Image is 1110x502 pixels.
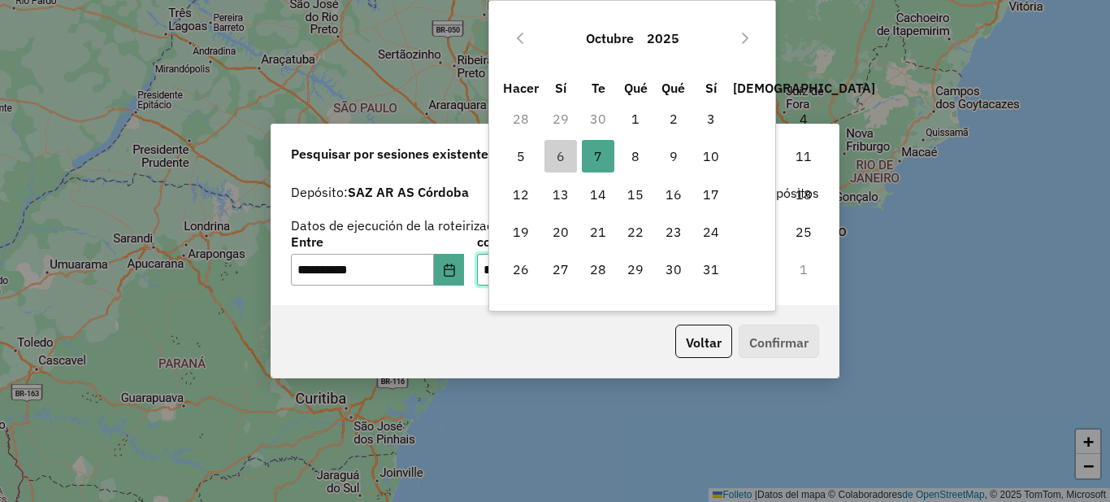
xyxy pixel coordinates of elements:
[542,213,579,251] td: 20
[501,100,541,138] td: 28
[730,176,877,213] td: 18
[655,213,692,251] td: 23
[617,176,654,213] td: 15
[692,251,730,288] td: 31
[586,30,634,46] font: Octubre
[501,176,541,213] td: 12
[291,217,515,234] font: Datos de ejecución de la roteirización:
[655,138,692,175] td: 9
[592,80,605,96] font: Te
[617,100,654,138] td: 1
[730,100,877,138] td: 4
[579,251,617,288] td: 28
[670,111,678,127] font: 2
[631,111,640,127] font: 1
[513,186,529,203] font: 12
[655,176,692,213] td: 16
[670,148,678,164] font: 9
[542,176,579,213] td: 13
[291,234,323,250] font: Entre
[434,254,465,286] button: Elija fecha
[800,111,808,127] font: 4
[692,138,730,175] td: 10
[703,148,719,164] font: 10
[553,261,569,277] font: 27
[647,30,679,46] font: 2025
[542,138,579,175] td: 6
[590,261,606,277] font: 28
[557,148,565,164] font: 6
[553,224,569,240] font: 20
[692,213,730,251] td: 24
[590,224,606,240] font: 21
[666,186,682,203] font: 16
[617,213,654,251] td: 22
[640,19,686,58] button: Elija el año
[730,213,877,251] td: 25
[477,234,513,250] font: comió
[291,184,348,200] font: Depósito:
[705,80,717,96] font: Sí
[579,100,617,138] td: 30
[732,25,758,51] button: Mes próximo
[627,186,644,203] font: 15
[513,261,529,277] font: 26
[666,261,682,277] font: 30
[501,213,541,251] td: 19
[627,224,644,240] font: 22
[627,261,644,277] font: 29
[553,186,569,203] font: 13
[666,224,682,240] font: 23
[703,224,719,240] font: 24
[796,186,812,203] font: 18
[655,100,692,138] td: 2
[501,138,541,175] td: 5
[579,19,640,58] button: Elija mes
[796,224,812,240] font: 25
[686,334,722,351] font: Voltar
[730,251,877,288] td: 1
[703,186,719,203] font: 17
[579,213,617,251] td: 21
[594,148,602,164] font: 7
[555,80,566,96] font: Sí
[501,251,541,288] td: 26
[707,111,715,127] font: 3
[730,138,877,175] td: 11
[624,80,648,96] font: Qué
[703,261,719,277] font: 31
[675,325,732,358] button: Voltar
[590,186,606,203] font: 14
[796,148,812,164] font: 11
[655,251,692,288] td: 30
[579,138,617,175] td: 7
[692,176,730,213] td: 17
[542,100,579,138] td: 29
[348,184,469,200] font: SAZ AR AS Córdoba
[579,176,617,213] td: 14
[503,80,539,96] font: Hacer
[542,251,579,288] td: 27
[507,25,533,51] button: Mes anterior
[733,80,875,96] font: [DEMOGRAPHIC_DATA]
[517,148,525,164] font: 5
[291,146,495,162] font: Pesquisar por sesiones existentes
[617,251,654,288] td: 29
[692,100,730,138] td: 3
[513,224,529,240] font: 19
[661,80,685,96] font: Qué
[617,138,654,175] td: 8
[631,148,640,164] font: 8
